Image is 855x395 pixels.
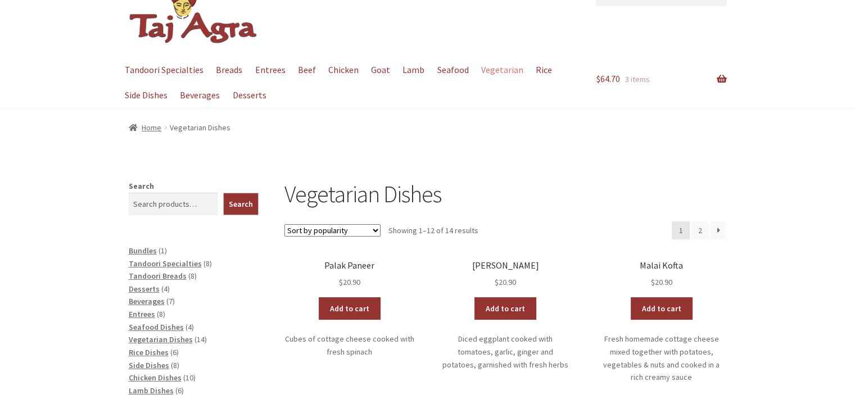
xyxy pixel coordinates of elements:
[223,193,259,215] button: Search
[129,360,169,370] a: Side Dishes
[129,57,571,108] nav: Primary Navigation
[441,333,571,371] p: Diced eggplant cooked with tomatoes, garlic, ginger and potatoes, garnished with fresh herbs
[284,260,414,289] a: Palak Paneer $20.90
[169,296,173,306] span: 7
[159,309,163,319] span: 8
[292,57,321,83] a: Beef
[206,258,210,269] span: 8
[596,73,600,84] span: $
[120,57,209,83] a: Tandoori Specialties
[129,271,187,281] a: Tandoori Breads
[495,277,499,287] span: $
[129,193,218,215] input: Search products…
[441,260,571,289] a: [PERSON_NAME] $20.90
[596,333,726,384] p: Fresh homemade cottage cheese mixed together with potatoes, vegetables & nuts and cooked in a ric...
[284,224,381,237] select: Shop order
[129,258,202,269] a: Tandoori Specialties
[284,180,726,208] h1: Vegetarian Dishes
[284,333,414,358] p: Cubes of cottage cheese cooked with fresh spinach
[596,260,726,289] a: Malai Kofta $20.90
[530,57,557,83] a: Rice
[129,121,727,134] nav: breadcrumbs
[596,73,620,84] span: 64.70
[173,360,177,370] span: 8
[432,57,474,83] a: Seafood
[161,246,165,256] span: 1
[596,57,726,101] a: $64.70 3 items
[339,277,360,287] bdi: 20.90
[672,221,690,239] span: Page 1
[197,334,205,344] span: 14
[129,284,160,294] a: Desserts
[175,83,225,108] a: Beverages
[161,121,170,134] span: /
[211,57,248,83] a: Breads
[186,373,193,383] span: 10
[476,57,528,83] a: Vegetarian
[625,74,649,84] span: 3 items
[129,373,182,383] a: Chicken Dishes
[651,277,655,287] span: $
[284,260,414,271] h2: Palak Paneer
[631,297,693,320] a: Add to cart: “Malai Kofta”
[397,57,430,83] a: Lamb
[120,83,173,108] a: Side Dishes
[129,181,154,191] label: Search
[651,277,672,287] bdi: 20.90
[388,221,478,239] p: Showing 1–12 of 14 results
[441,260,571,271] h2: [PERSON_NAME]
[129,122,162,133] a: Home
[495,277,516,287] bdi: 20.90
[250,57,291,83] a: Entrees
[188,322,192,332] span: 4
[474,297,536,320] a: Add to cart: “Aloo Bengan”
[711,221,726,239] a: →
[129,334,193,344] a: Vegetarian Dishes
[365,57,395,83] a: Goat
[129,347,169,357] a: Rice Dishes
[129,296,165,306] a: Beverages
[596,260,726,271] h2: Malai Kofta
[672,221,726,239] nav: Product Pagination
[227,83,272,108] a: Desserts
[129,246,157,256] a: Bundles
[339,277,343,287] span: $
[173,347,177,357] span: 6
[691,221,709,239] a: Page 2
[323,57,364,83] a: Chicken
[129,309,155,319] a: Entrees
[129,322,184,332] a: Seafood Dishes
[191,271,194,281] span: 8
[164,284,168,294] span: 4
[319,297,381,320] a: Add to cart: “Palak Paneer”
